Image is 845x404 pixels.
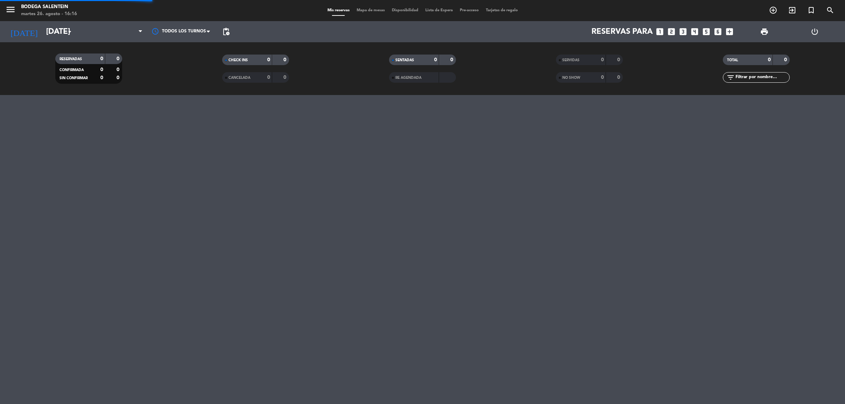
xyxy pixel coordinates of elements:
span: Pre-acceso [456,8,482,12]
i: arrow_drop_down [65,27,74,36]
span: Mis reservas [324,8,353,12]
i: exit_to_app [788,6,796,14]
span: Reservas para [591,27,653,36]
strong: 0 [100,56,103,61]
strong: 0 [434,57,437,62]
span: Tarjetas de regalo [482,8,521,12]
i: looks_6 [713,27,722,36]
i: add_circle_outline [769,6,777,14]
strong: 0 [117,75,121,80]
span: CHECK INS [229,58,248,62]
i: menu [5,4,16,15]
div: LOG OUT [789,21,840,42]
i: looks_3 [678,27,688,36]
span: Lista de Espera [422,8,456,12]
span: pending_actions [222,27,230,36]
i: turned_in_not [807,6,815,14]
button: menu [5,4,16,17]
i: looks_one [655,27,664,36]
strong: 0 [267,75,270,80]
span: Disponibilidad [388,8,422,12]
strong: 0 [283,75,288,80]
i: power_settings_new [810,27,819,36]
i: looks_5 [702,27,711,36]
strong: 0 [117,67,121,72]
strong: 0 [617,57,621,62]
span: SIN CONFIRMAR [60,76,88,80]
strong: 0 [117,56,121,61]
span: RE AGENDADA [395,76,421,80]
strong: 0 [617,75,621,80]
strong: 0 [784,57,788,62]
strong: 0 [601,75,604,80]
strong: 0 [450,57,455,62]
strong: 0 [601,57,604,62]
span: CONFIRMADA [60,68,84,72]
strong: 0 [283,57,288,62]
strong: 0 [267,57,270,62]
i: looks_two [667,27,676,36]
i: [DATE] [5,24,43,39]
span: print [760,27,769,36]
span: RESERVADAS [60,57,82,61]
span: SENTADAS [395,58,414,62]
i: looks_4 [690,27,699,36]
i: search [826,6,834,14]
i: filter_list [726,73,735,82]
div: martes 26. agosto - 16:16 [21,11,77,18]
strong: 0 [768,57,771,62]
span: CANCELADA [229,76,250,80]
span: NO SHOW [562,76,580,80]
span: SERVIDAS [562,58,580,62]
span: Mapa de mesas [353,8,388,12]
strong: 0 [100,67,103,72]
input: Filtrar por nombre... [735,74,789,81]
strong: 0 [100,75,103,80]
span: TOTAL [727,58,738,62]
div: Bodega Salentein [21,4,77,11]
i: add_box [725,27,734,36]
